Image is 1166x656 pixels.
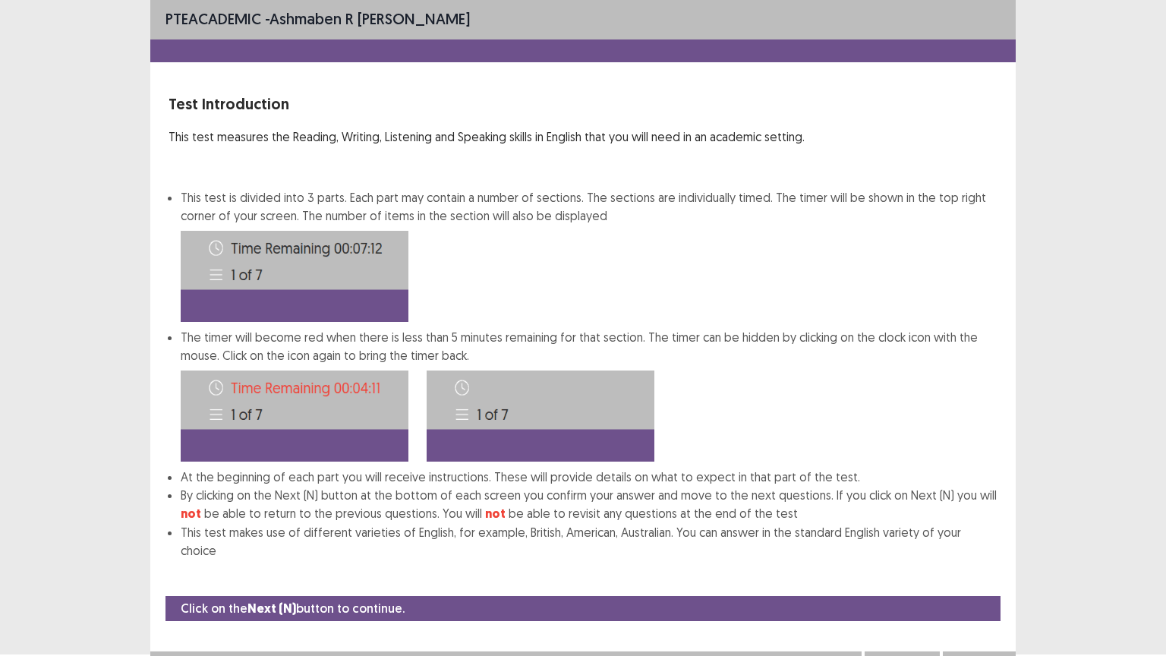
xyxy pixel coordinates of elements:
[169,128,997,146] p: This test measures the Reading, Writing, Listening and Speaking skills in English that you will n...
[181,506,201,522] strong: not
[181,188,997,322] li: This test is divided into 3 parts. Each part may contain a number of sections. The sections are i...
[181,371,408,462] img: Time-image
[181,468,997,486] li: At the beginning of each part you will receive instructions. These will provide details on what t...
[181,231,408,322] img: Time-image
[165,8,470,30] p: - Ashmaben R [PERSON_NAME]
[181,523,997,560] li: This test makes use of different varieties of English, for example, British, American, Australian...
[247,601,296,617] strong: Next (N)
[485,506,506,522] strong: not
[181,599,405,618] p: Click on the button to continue.
[181,328,997,468] li: The timer will become red when there is less than 5 minutes remaining for that section. The timer...
[181,486,997,523] li: By clicking on the Next (N) button at the bottom of each screen you confirm your answer and move ...
[165,9,261,28] span: PTE academic
[169,93,997,115] p: Test Introduction
[427,371,654,462] img: Time-image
